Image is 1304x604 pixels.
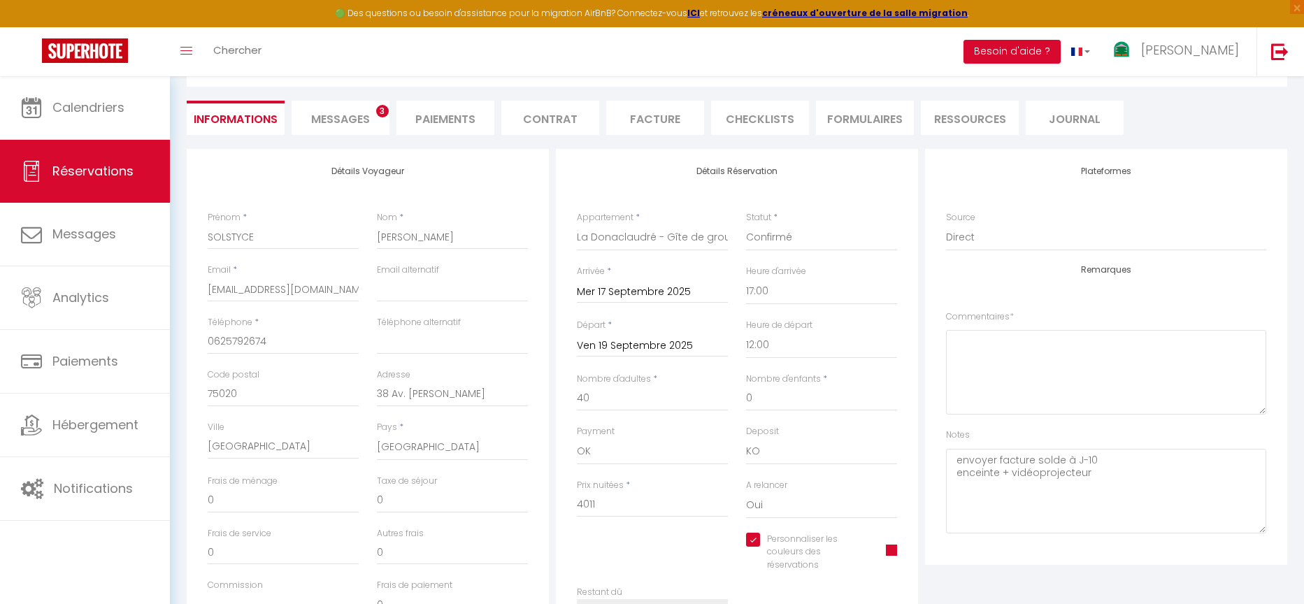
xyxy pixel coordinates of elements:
[203,27,272,76] a: Chercher
[208,579,263,592] label: Commission
[377,368,410,382] label: Adresse
[577,319,606,332] label: Départ
[52,162,134,180] span: Réservations
[52,289,109,306] span: Analytics
[54,480,133,497] span: Notifications
[577,586,622,599] label: Restant dû
[1101,27,1256,76] a: ... [PERSON_NAME]
[208,368,259,382] label: Code postal
[208,527,271,540] label: Frais de service
[11,6,53,48] button: Ouvrir le widget de chat LiveChat
[376,105,389,117] span: 3
[577,479,624,492] label: Prix nuitées
[213,43,261,57] span: Chercher
[311,111,370,127] span: Messages
[1141,41,1239,59] span: [PERSON_NAME]
[760,533,868,573] label: Personnaliser les couleurs des réservations
[746,479,787,492] label: A relancer
[42,38,128,63] img: Super Booking
[746,211,771,224] label: Statut
[377,579,452,592] label: Frais de paiement
[208,166,528,176] h4: Détails Voyageur
[746,425,779,438] label: Deposit
[577,166,897,176] h4: Détails Réservation
[377,475,437,488] label: Taxe de séjour
[762,7,968,19] a: créneaux d'ouverture de la salle migration
[52,416,138,433] span: Hébergement
[377,316,461,329] label: Téléphone alternatif
[946,429,970,442] label: Notes
[377,264,439,277] label: Email alternatif
[208,475,278,488] label: Frais de ménage
[501,101,599,135] li: Contrat
[711,101,809,135] li: CHECKLISTS
[208,211,241,224] label: Prénom
[963,40,1061,64] button: Besoin d'aide ?
[208,264,231,277] label: Email
[1271,43,1289,60] img: logout
[187,101,285,135] li: Informations
[52,225,116,243] span: Messages
[946,310,1014,324] label: Commentaires
[377,527,424,540] label: Autres frais
[577,373,651,386] label: Nombre d'adultes
[208,316,252,329] label: Téléphone
[377,421,397,434] label: Pays
[921,101,1019,135] li: Ressources
[606,101,704,135] li: Facture
[577,211,633,224] label: Appartement
[816,101,914,135] li: FORMULAIRES
[52,99,124,116] span: Calendriers
[687,7,700,19] a: ICI
[577,265,605,278] label: Arrivée
[577,425,615,438] label: Payment
[746,319,812,332] label: Heure de départ
[1026,101,1124,135] li: Journal
[746,373,821,386] label: Nombre d'enfants
[946,211,975,224] label: Source
[52,352,118,370] span: Paiements
[1111,40,1132,61] img: ...
[396,101,494,135] li: Paiements
[746,265,806,278] label: Heure d'arrivée
[377,211,397,224] label: Nom
[208,421,224,434] label: Ville
[946,265,1266,275] h4: Remarques
[946,166,1266,176] h4: Plateformes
